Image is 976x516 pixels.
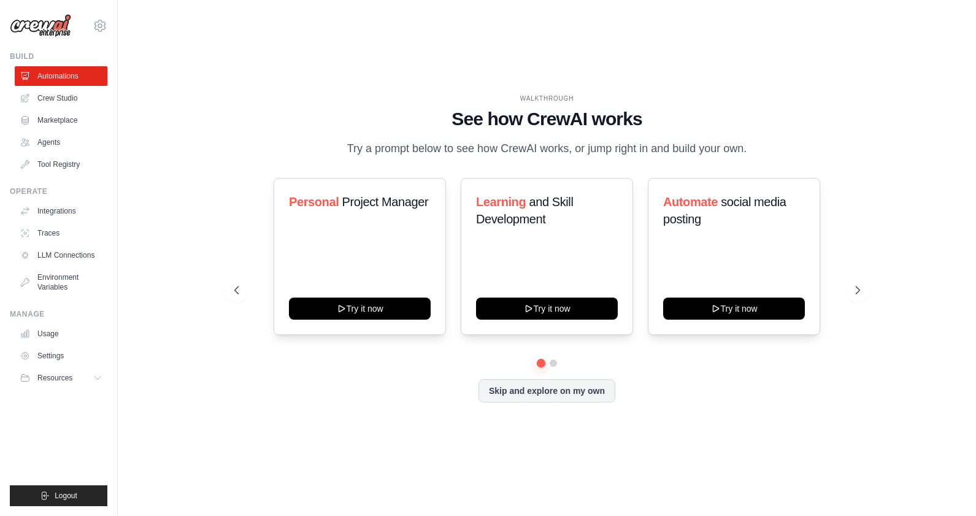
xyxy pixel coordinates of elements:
span: Project Manager [342,195,428,209]
a: Traces [15,223,107,243]
span: social media posting [663,195,786,226]
a: Usage [15,324,107,344]
a: Automations [15,66,107,86]
button: Skip and explore on my own [478,379,615,402]
h1: See how CrewAI works [234,108,860,130]
button: Try it now [289,298,431,320]
img: Logo [10,14,71,37]
a: LLM Connections [15,245,107,265]
span: Automate [663,195,718,209]
div: Build [10,52,107,61]
button: Try it now [663,298,805,320]
span: Learning [476,195,526,209]
button: Try it now [476,298,618,320]
div: Operate [10,187,107,196]
a: Integrations [15,201,107,221]
a: Marketplace [15,110,107,130]
a: Crew Studio [15,88,107,108]
span: Resources [37,373,72,383]
button: Resources [15,368,107,388]
span: Personal [289,195,339,209]
a: Tool Registry [15,155,107,174]
a: Settings [15,346,107,366]
span: Logout [55,491,77,501]
a: Agents [15,133,107,152]
div: WALKTHROUGH [234,94,860,103]
p: Try a prompt below to see how CrewAI works, or jump right in and build your own. [341,140,753,158]
span: and Skill Development [476,195,573,226]
button: Logout [10,485,107,506]
div: Manage [10,309,107,319]
a: Environment Variables [15,268,107,297]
